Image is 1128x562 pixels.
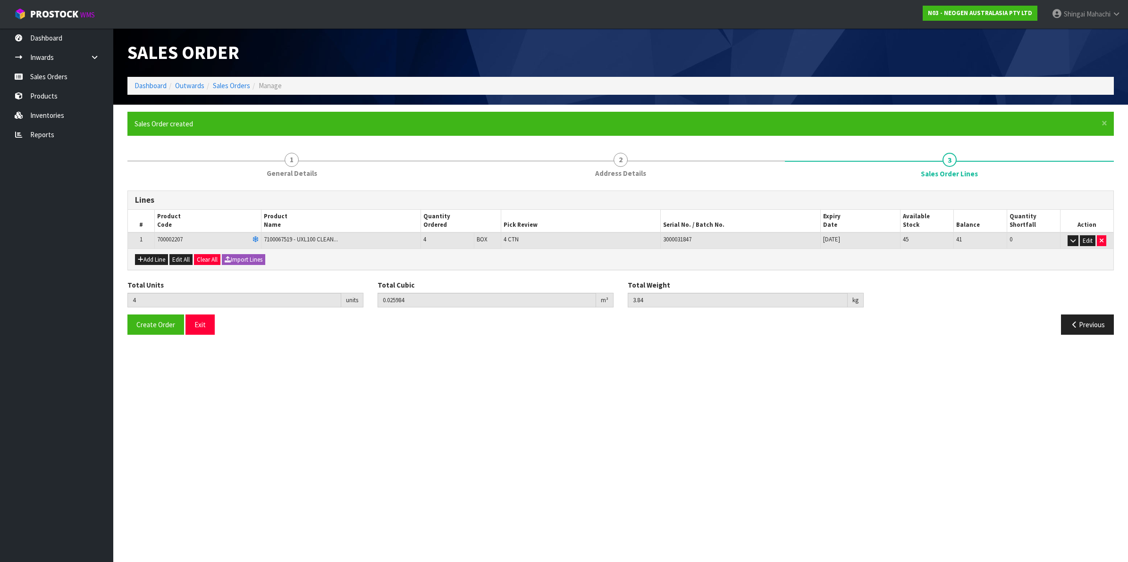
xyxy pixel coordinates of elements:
[194,254,220,265] button: Clear All
[140,235,143,243] span: 1
[135,196,1106,205] h3: Lines
[127,280,164,290] label: Total Units
[127,41,239,64] span: Sales Order
[157,235,183,243] span: 700002207
[213,81,250,90] a: Sales Orders
[135,254,168,265] button: Add Line
[1064,9,1085,18] span: Shingai
[477,235,488,243] span: BOX
[1080,235,1095,247] button: Edit
[267,168,317,178] span: General Details
[378,293,596,307] input: Total Cubic
[253,237,259,243] i: Frozen Goods
[127,314,184,335] button: Create Order
[943,153,957,167] span: 3
[30,8,78,20] span: ProStock
[341,293,363,308] div: units
[261,210,421,232] th: Product Name
[1007,210,1060,232] th: Quantity Shortfall
[154,210,261,232] th: Product Code
[501,210,661,232] th: Pick Review
[421,210,501,232] th: Quantity Ordered
[614,153,628,167] span: 2
[1086,9,1111,18] span: Mahachi
[823,235,840,243] span: [DATE]
[1060,210,1113,232] th: Action
[1102,116,1107,130] span: ×
[956,235,962,243] span: 41
[222,254,265,265] button: Import Lines
[1061,314,1114,335] button: Previous
[127,183,1114,342] span: Sales Order Lines
[921,169,978,179] span: Sales Order Lines
[928,9,1032,17] strong: N03 - NEOGEN AUSTRALASIA PTY LTD
[596,293,614,308] div: m³
[953,210,1007,232] th: Balance
[264,235,338,243] span: 7100067519 - UXL100 CLEAN...
[185,314,215,335] button: Exit
[128,210,154,232] th: #
[285,153,299,167] span: 1
[127,293,341,307] input: Total Units
[901,210,954,232] th: Available Stock
[663,235,691,243] span: 3000031847
[135,81,167,90] a: Dashboard
[14,8,26,20] img: cube-alt.png
[595,168,646,178] span: Address Details
[504,235,519,243] span: 4 CTN
[628,280,670,290] label: Total Weight
[378,280,414,290] label: Total Cubic
[820,210,900,232] th: Expiry Date
[175,81,204,90] a: Outwards
[169,254,193,265] button: Edit All
[423,235,426,243] span: 4
[661,210,821,232] th: Serial No. / Batch No.
[848,293,864,308] div: kg
[628,293,848,307] input: Total Weight
[135,119,193,128] span: Sales Order created
[903,235,909,243] span: 45
[1010,235,1012,243] span: 0
[136,320,175,329] span: Create Order
[80,10,95,19] small: WMS
[259,81,282,90] span: Manage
